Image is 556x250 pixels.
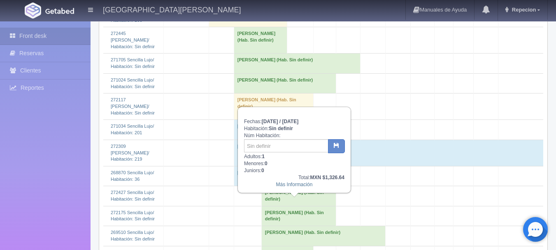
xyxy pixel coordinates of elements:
[234,54,360,73] td: [PERSON_NAME] (Hab. Sin definir)
[111,57,155,69] a: 271705 Sencilla Lujo/Habitación: Sin definir
[238,107,350,192] div: Fechas: Habitación: Núm Habitación: Adultos: Menores: Juniors:
[261,206,336,226] td: [PERSON_NAME] (Hab. Sin definir)
[25,2,41,19] img: Getabed
[261,186,336,206] td: [PERSON_NAME] (Hab. Sin definir)
[269,126,293,131] b: Sin definir
[111,11,154,23] a: 272362 Sencilla Lujo/Habitación: 206
[510,7,536,13] span: Repecion
[111,210,155,222] a: 272175 Sencilla Lujo/Habitación: Sin definir
[111,190,155,201] a: 272427 Sencilla Lujo/Habitación: Sin definir
[111,144,149,161] a: 272309 [PERSON_NAME]/Habitación: 219
[234,27,287,54] td: [PERSON_NAME] (Hab. Sin definir)
[111,97,155,115] a: 272117 [PERSON_NAME]/Habitación: Sin definir
[45,8,74,14] img: Getabed
[276,182,313,187] a: Más Información
[262,154,265,159] b: 1
[261,226,385,246] td: [PERSON_NAME] (Hab. Sin definir)
[111,31,155,49] a: 272445 [PERSON_NAME]/Habitación: Sin definir
[111,170,154,182] a: 268870 Sencilla Lujo/Habitación: 36
[111,124,154,135] a: 271034 Sencilla Lujo/Habitación: 201
[234,93,313,120] td: [PERSON_NAME] (Hab. Sin definir)
[262,119,299,124] b: [DATE] / [DATE]
[234,166,313,186] td: [PERSON_NAME] (Hab. 36)
[234,120,336,140] td: [PERSON_NAME] (Hab. 201)
[111,77,155,89] a: 271024 Sencilla Lujo/Habitación: Sin definir
[261,168,264,173] b: 0
[234,73,336,93] td: [PERSON_NAME] (Hab. Sin definir)
[234,140,543,166] td: [PERSON_NAME] (Hab. 219)
[265,161,268,166] b: 0
[310,175,344,180] b: MXN $1,326.64
[103,4,241,14] h4: [GEOGRAPHIC_DATA][PERSON_NAME]
[244,139,328,152] input: Sin definir
[111,230,155,241] a: 269510 Sencilla Lujo/Habitación: Sin definir
[244,174,344,181] div: Total:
